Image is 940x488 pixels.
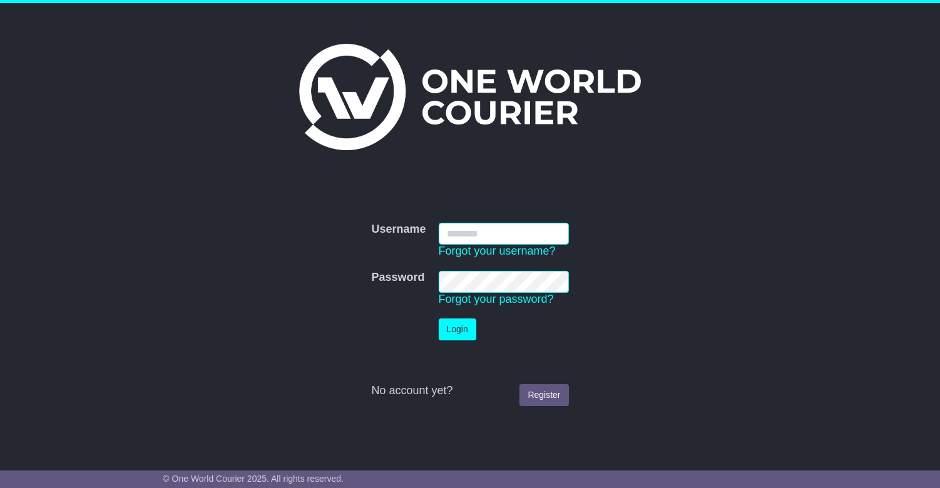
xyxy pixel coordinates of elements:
a: Forgot your password? [439,293,554,305]
span: © One World Courier 2025. All rights reserved. [163,474,344,484]
a: Register [519,384,568,406]
div: No account yet? [371,384,568,398]
label: Username [371,223,426,236]
button: Login [439,318,476,340]
label: Password [371,271,424,285]
img: One World [299,44,641,150]
a: Forgot your username? [439,245,556,257]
